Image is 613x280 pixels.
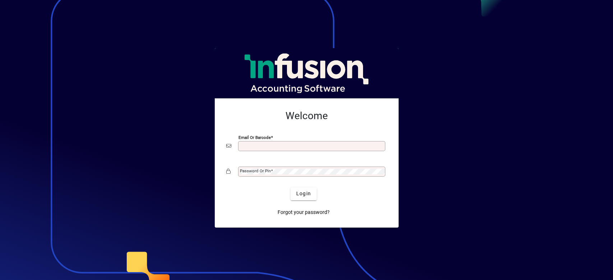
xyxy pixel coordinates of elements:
mat-label: Password or Pin [240,168,271,173]
mat-label: Email or Barcode [238,135,271,140]
h2: Welcome [226,110,387,122]
span: Forgot your password? [278,209,330,216]
a: Forgot your password? [275,206,333,219]
span: Login [296,190,311,197]
button: Login [291,187,317,200]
